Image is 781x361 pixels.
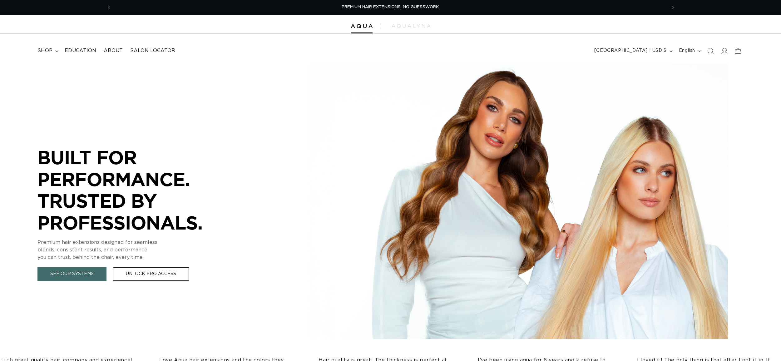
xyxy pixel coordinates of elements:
a: Education [61,44,100,58]
a: About [100,44,126,58]
p: Premium hair extensions designed for seamless blends, consistent results, and performance you can... [37,239,225,261]
span: PREMIUM HAIR EXTENSIONS. NO GUESSWORK. [342,5,440,9]
span: shop [37,47,52,54]
a: See Our Systems [37,267,106,281]
span: [GEOGRAPHIC_DATA] | USD $ [594,47,667,54]
summary: shop [34,44,61,58]
button: English [675,45,704,57]
span: Education [65,47,96,54]
a: Salon Locator [126,44,179,58]
button: Next announcement [666,2,680,13]
button: Previous announcement [102,2,116,13]
button: [GEOGRAPHIC_DATA] | USD $ [591,45,675,57]
img: aqualyna.com [392,24,431,28]
img: Aqua Hair Extensions [351,24,373,28]
span: Salon Locator [130,47,175,54]
span: About [104,47,123,54]
p: BUILT FOR PERFORMANCE. TRUSTED BY PROFESSIONALS. [37,146,225,233]
a: Unlock Pro Access [113,267,189,281]
span: English [679,47,695,54]
summary: Search [704,44,717,58]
